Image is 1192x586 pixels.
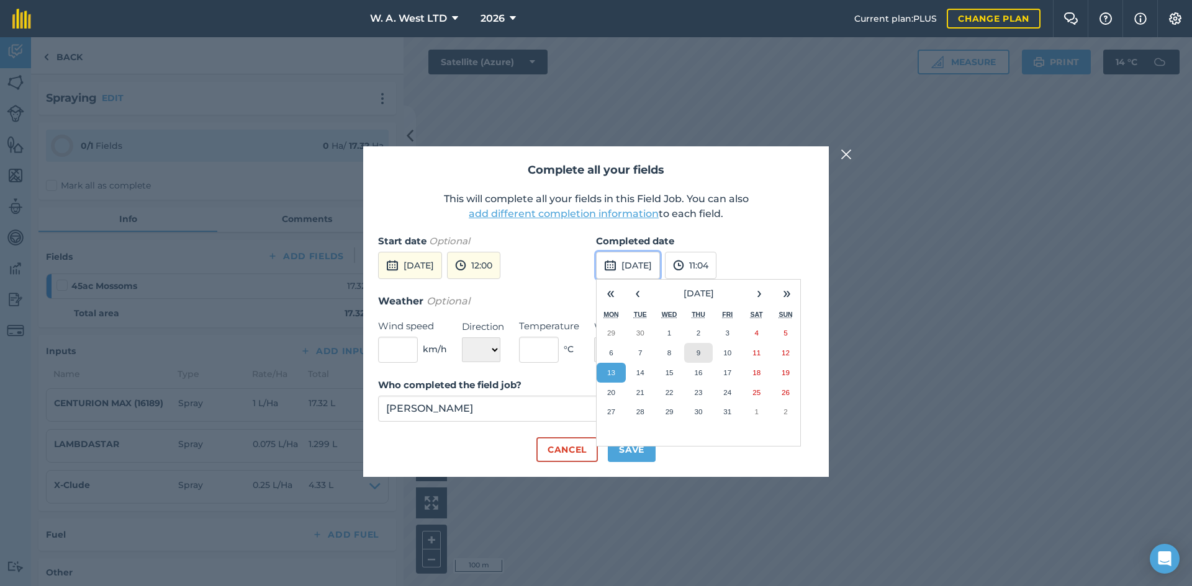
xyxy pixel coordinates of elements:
button: [DATE] [651,280,746,307]
span: ° C [564,342,574,356]
img: svg+xml;base64,PD94bWwgdmVyc2lvbj0iMS4wIiBlbmNvZGluZz0idXRmLTgiPz4KPCEtLSBHZW5lcmF0b3I6IEFkb2JlIE... [673,258,684,273]
abbr: 7 October 2025 [638,348,642,357]
button: 8 October 2025 [655,343,684,363]
abbr: Saturday [751,311,763,318]
abbr: 30 October 2025 [694,407,702,415]
button: 10 October 2025 [713,343,742,363]
abbr: Sunday [779,311,792,318]
abbr: 31 October 2025 [723,407,731,415]
abbr: 17 October 2025 [723,368,731,376]
em: Optional [427,295,470,307]
img: A cog icon [1168,12,1183,25]
img: svg+xml;base64,PD94bWwgdmVyc2lvbj0iMS4wIiBlbmNvZGluZz0idXRmLTgiPz4KPCEtLSBHZW5lcmF0b3I6IEFkb2JlIE... [455,258,466,273]
abbr: 2 November 2025 [783,407,787,415]
button: 11 October 2025 [742,343,771,363]
img: fieldmargin Logo [12,9,31,29]
button: » [773,280,800,307]
abbr: 29 October 2025 [666,407,674,415]
abbr: 1 November 2025 [754,407,758,415]
button: 29 October 2025 [655,402,684,422]
img: A question mark icon [1098,12,1113,25]
span: km/h [423,342,447,356]
button: 11:04 [665,252,716,279]
label: Temperature [519,319,579,334]
abbr: 1 October 2025 [667,329,671,337]
strong: Who completed the field job? [378,379,521,391]
button: 12:00 [447,252,500,279]
button: 5 October 2025 [771,323,800,343]
abbr: 28 October 2025 [636,407,644,415]
abbr: Tuesday [634,311,647,318]
button: ‹ [624,280,651,307]
button: 23 October 2025 [684,383,713,402]
abbr: 6 October 2025 [609,348,613,357]
abbr: 13 October 2025 [607,368,615,376]
img: svg+xml;base64,PHN2ZyB4bWxucz0iaHR0cDovL3d3dy53My5vcmcvMjAwMC9zdmciIHdpZHRoPSIyMiIgaGVpZ2h0PSIzMC... [841,147,852,162]
label: Weather [594,319,656,334]
button: 29 September 2025 [597,323,626,343]
button: 26 October 2025 [771,383,800,402]
abbr: Friday [722,311,733,318]
button: 22 October 2025 [655,383,684,402]
button: 17 October 2025 [713,363,742,383]
button: 2 November 2025 [771,402,800,422]
abbr: 12 October 2025 [782,348,790,357]
button: 4 October 2025 [742,323,771,343]
abbr: 15 October 2025 [666,368,674,376]
abbr: 14 October 2025 [636,368,644,376]
button: 3 October 2025 [713,323,742,343]
button: Cancel [536,437,598,462]
abbr: 10 October 2025 [723,348,731,357]
abbr: 19 October 2025 [782,368,790,376]
abbr: 22 October 2025 [666,388,674,396]
abbr: 2 October 2025 [697,329,700,337]
strong: Completed date [596,235,674,247]
abbr: 18 October 2025 [752,368,761,376]
abbr: 29 September 2025 [607,329,615,337]
button: 7 October 2025 [626,343,655,363]
h3: Weather [378,293,814,309]
button: 28 October 2025 [626,402,655,422]
abbr: 25 October 2025 [752,388,761,396]
button: 31 October 2025 [713,402,742,422]
button: « [597,280,624,307]
img: svg+xml;base64,PHN2ZyB4bWxucz0iaHR0cDovL3d3dy53My5vcmcvMjAwMC9zdmciIHdpZHRoPSIxNyIgaGVpZ2h0PSIxNy... [1134,11,1147,26]
button: [DATE] [596,252,660,279]
span: 2026 [481,11,505,26]
abbr: 24 October 2025 [723,388,731,396]
span: [DATE] [684,288,714,299]
button: 16 October 2025 [684,363,713,383]
img: Two speech bubbles overlapping with the left bubble in the forefront [1063,12,1078,25]
abbr: 20 October 2025 [607,388,615,396]
div: Open Intercom Messenger [1150,544,1180,574]
button: 27 October 2025 [597,402,626,422]
label: Wind speed [378,319,447,334]
em: Optional [429,235,470,247]
button: 12 October 2025 [771,343,800,363]
abbr: 5 October 2025 [783,329,787,337]
button: 18 October 2025 [742,363,771,383]
abbr: 23 October 2025 [694,388,702,396]
abbr: 9 October 2025 [697,348,700,357]
button: 25 October 2025 [742,383,771,402]
p: This will complete all your fields in this Field Job. You can also to each field. [378,192,814,221]
abbr: 8 October 2025 [667,348,671,357]
abbr: Wednesday [662,311,677,318]
span: W. A. West LTD [370,11,447,26]
abbr: 11 October 2025 [752,348,761,357]
abbr: 4 October 2025 [754,329,758,337]
button: 21 October 2025 [626,383,655,402]
button: 2 October 2025 [684,323,713,343]
button: 20 October 2025 [597,383,626,402]
h2: Complete all your fields [378,161,814,179]
button: [DATE] [378,252,442,279]
button: 1 November 2025 [742,402,771,422]
abbr: 26 October 2025 [782,388,790,396]
abbr: Monday [603,311,619,318]
button: 9 October 2025 [684,343,713,363]
abbr: 16 October 2025 [694,368,702,376]
abbr: 3 October 2025 [726,329,729,337]
button: 14 October 2025 [626,363,655,383]
button: 6 October 2025 [597,343,626,363]
button: 19 October 2025 [771,363,800,383]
